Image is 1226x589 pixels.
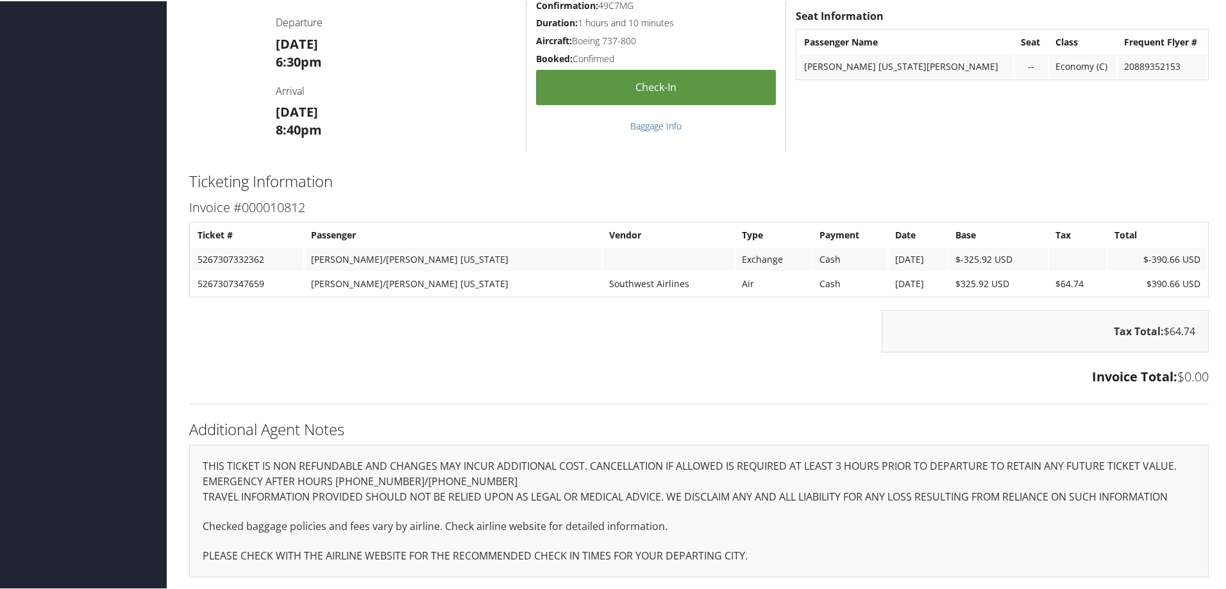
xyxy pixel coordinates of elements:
[889,247,948,270] td: [DATE]
[536,51,573,63] strong: Booked:
[813,222,887,245] th: Payment
[1118,54,1207,77] td: 20889352153
[813,247,887,270] td: Cash
[1049,54,1116,77] td: Economy (C)
[603,271,734,294] td: Southwest Airlines
[536,15,776,28] h5: 1 hours and 10 minutes
[735,247,812,270] td: Exchange
[949,247,1048,270] td: $-325.92 USD
[813,271,887,294] td: Cash
[189,169,1209,191] h2: Ticketing Information
[796,8,884,22] strong: Seat Information
[949,271,1048,294] td: $325.92 USD
[1108,271,1207,294] td: $390.66 USD
[203,547,1195,563] p: PLEASE CHECK WITH THE AIRLINE WEBSITE FOR THE RECOMMENDED CHECK IN TIMES FOR YOUR DEPARTING CITY.
[1108,247,1207,270] td: $-390.66 USD
[889,222,948,245] th: Date
[191,247,303,270] td: 5267307332362
[536,51,776,64] h5: Confirmed
[305,271,601,294] td: [PERSON_NAME]/[PERSON_NAME] [US_STATE]
[1021,60,1041,71] div: --
[1014,29,1048,53] th: Seat
[189,444,1209,576] div: THIS TICKET IS NON REFUNDABLE AND CHANGES MAY INCUR ADDITIONAL COST. CANCELLATION IF ALLOWED IS R...
[191,222,303,245] th: Ticket #
[276,14,516,28] h4: Departure
[276,120,322,137] strong: 8:40pm
[189,197,1209,215] h3: Invoice #000010812
[276,83,516,97] h4: Arrival
[276,52,322,69] strong: 6:30pm
[1049,222,1107,245] th: Tax
[1108,222,1207,245] th: Total
[276,34,318,51] strong: [DATE]
[189,367,1209,385] h3: $0.00
[1118,29,1207,53] th: Frequent Flyer #
[305,222,601,245] th: Passenger
[1049,271,1107,294] td: $64.74
[949,222,1048,245] th: Base
[798,54,1013,77] td: [PERSON_NAME] [US_STATE][PERSON_NAME]
[1092,367,1177,384] strong: Invoice Total:
[276,102,318,119] strong: [DATE]
[189,417,1209,439] h2: Additional Agent Notes
[203,517,1195,534] p: Checked baggage policies and fees vary by airline. Check airline website for detailed information.
[735,271,812,294] td: Air
[191,271,303,294] td: 5267307347659
[882,309,1209,351] div: $64.74
[889,271,948,294] td: [DATE]
[203,488,1195,504] p: TRAVEL INFORMATION PROVIDED SHOULD NOT BE RELIED UPON AS LEGAL OR MEDICAL ADVICE. WE DISCLAIM ANY...
[603,222,734,245] th: Vendor
[735,222,812,245] th: Type
[536,33,572,46] strong: Aircraft:
[798,29,1013,53] th: Passenger Name
[305,247,601,270] td: [PERSON_NAME]/[PERSON_NAME] [US_STATE]
[1049,29,1116,53] th: Class
[1114,323,1164,337] strong: Tax Total:
[536,15,578,28] strong: Duration:
[536,69,776,104] a: Check-in
[536,33,776,46] h5: Boeing 737-800
[630,119,682,131] a: Baggage Info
